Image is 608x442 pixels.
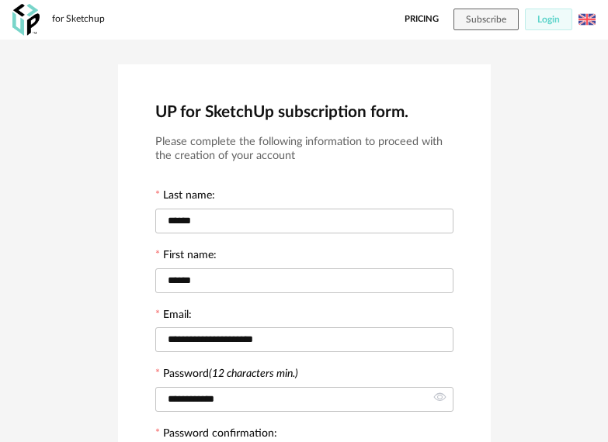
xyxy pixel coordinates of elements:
[209,368,298,379] i: (12 characters min.)
[453,9,519,30] button: Subscribe
[163,368,298,379] label: Password
[155,309,192,323] label: Email:
[466,15,506,24] span: Subscribe
[155,428,277,442] label: Password confirmation:
[155,135,453,164] h3: Please complete the following information to proceed with the creation of your account
[52,13,105,26] div: for Sketchup
[12,4,40,36] img: OXP
[155,190,215,204] label: Last name:
[405,9,439,30] a: Pricing
[537,15,560,24] span: Login
[155,250,217,264] label: First name:
[578,11,596,28] img: us
[525,9,572,30] button: Login
[155,102,453,123] h2: UP for SketchUp subscription form.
